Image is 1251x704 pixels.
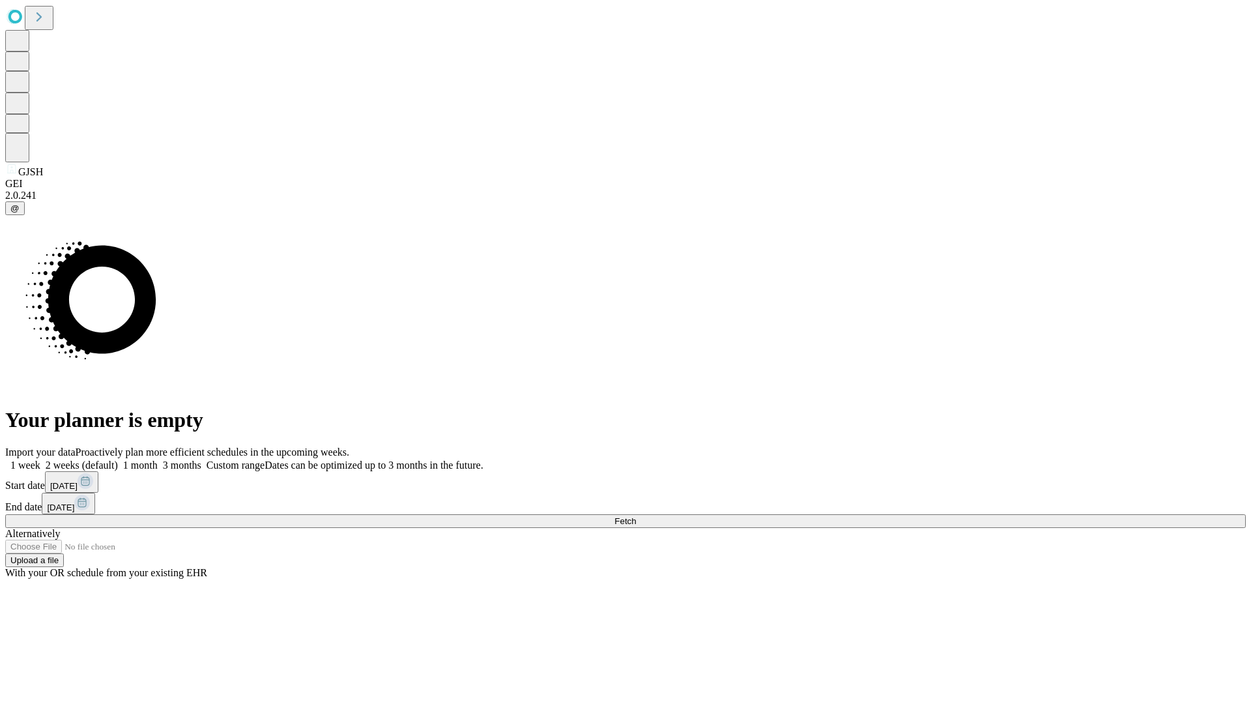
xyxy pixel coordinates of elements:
h1: Your planner is empty [5,408,1246,432]
span: Proactively plan more efficient schedules in the upcoming weeks. [76,447,349,458]
span: @ [10,203,20,213]
span: 3 months [163,460,201,471]
span: Dates can be optimized up to 3 months in the future. [265,460,483,471]
span: Custom range [207,460,265,471]
span: With your OR schedule from your existing EHR [5,567,207,578]
span: GJSH [18,166,43,177]
span: 1 month [123,460,158,471]
button: [DATE] [45,471,98,493]
div: End date [5,493,1246,514]
span: [DATE] [47,503,74,512]
div: GEI [5,178,1246,190]
button: Fetch [5,514,1246,528]
button: Upload a file [5,553,64,567]
button: [DATE] [42,493,95,514]
span: 1 week [10,460,40,471]
span: Alternatively [5,528,60,539]
span: [DATE] [50,481,78,491]
span: Import your data [5,447,76,458]
div: 2.0.241 [5,190,1246,201]
span: Fetch [614,516,636,526]
span: 2 weeks (default) [46,460,118,471]
div: Start date [5,471,1246,493]
button: @ [5,201,25,215]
